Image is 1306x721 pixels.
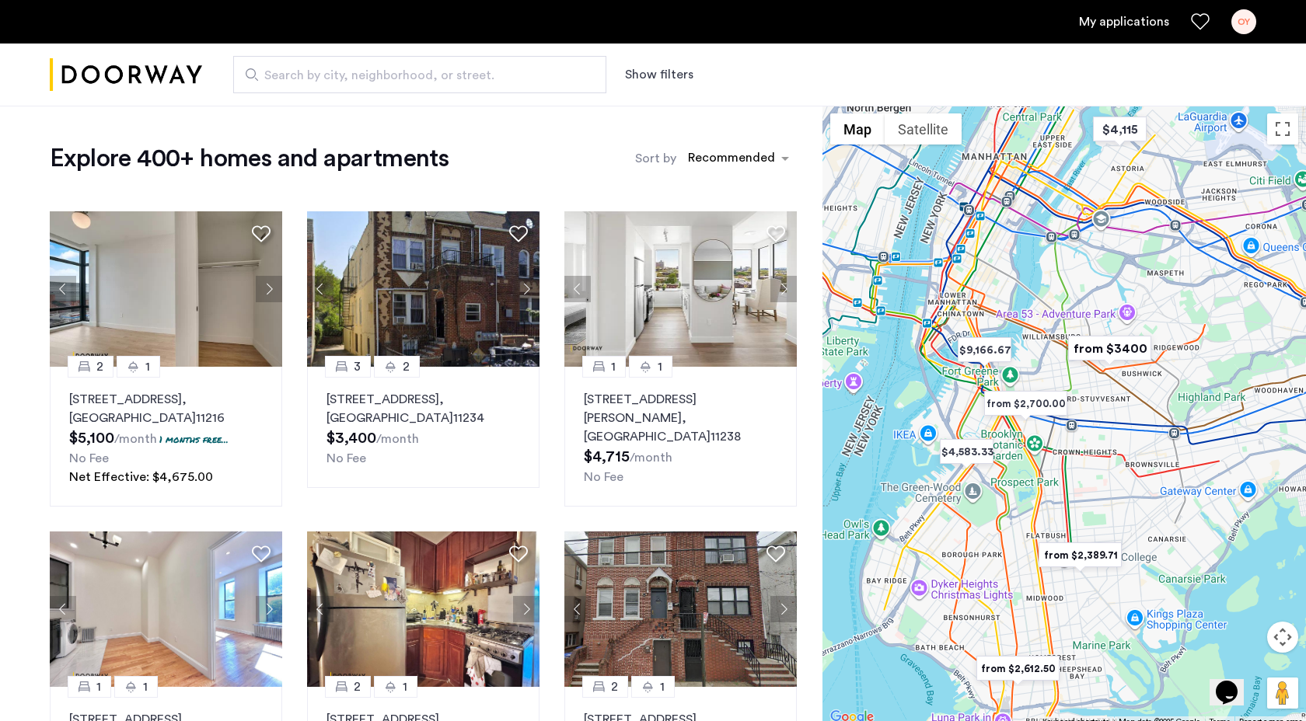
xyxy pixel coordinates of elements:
[635,149,676,168] label: Sort by
[307,531,540,687] img: 360ac8f6-4482-47b0-bc3d-3cb89b569d10_638791359623755990.jpeg
[354,357,361,376] span: 3
[680,145,797,172] ng-select: sort-apartment
[584,390,777,446] p: [STREET_ADDRESS][PERSON_NAME] 11238
[1079,12,1169,31] a: My application
[630,451,672,464] sub: /month
[1267,622,1298,653] button: Map camera controls
[50,46,202,104] a: Cazamio logo
[50,46,202,104] img: logo
[69,390,263,427] p: [STREET_ADDRESS] 11216
[1267,113,1298,145] button: Toggle fullscreen view
[145,357,150,376] span: 1
[934,434,1000,469] div: $4,583.33
[770,276,797,302] button: Next apartment
[114,433,157,445] sub: /month
[159,433,229,446] p: 1 months free...
[143,677,148,696] span: 1
[50,143,449,174] h1: Explore 400+ homes and apartments
[513,596,540,622] button: Next apartment
[564,531,798,687] img: 2016_638484664599997863.jpeg
[564,211,798,367] img: 2016_638666715889771230.jpeg
[256,276,282,302] button: Next apartment
[376,433,419,445] sub: /month
[50,531,283,687] img: 2012_638521835493845862.jpeg
[513,276,540,302] button: Next apartment
[307,367,540,488] a: 32[STREET_ADDRESS], [GEOGRAPHIC_DATA]11234No Fee
[326,390,520,427] p: [STREET_ADDRESS] 11234
[611,357,616,376] span: 1
[96,677,101,696] span: 1
[1231,9,1256,34] div: OY
[50,367,282,507] a: 21[STREET_ADDRESS], [GEOGRAPHIC_DATA]112161 months free...No FeeNet Effective: $4,675.00
[686,148,775,171] div: Recommended
[50,211,283,367] img: 2016_638673975962267132.jpeg
[611,677,618,696] span: 2
[50,276,76,302] button: Previous apartment
[403,357,410,376] span: 2
[625,65,693,84] button: Show or hide filters
[96,357,103,376] span: 2
[354,677,361,696] span: 2
[1210,659,1259,705] iframe: chat widget
[978,386,1074,421] div: from $2,700.00
[885,113,962,145] button: Show satellite imagery
[256,596,282,622] button: Next apartment
[307,276,333,302] button: Previous apartment
[1191,12,1210,31] a: Favorites
[1087,112,1153,147] div: $4,115
[264,66,563,85] span: Search by city, neighborhood, or street.
[564,276,591,302] button: Previous apartment
[564,596,591,622] button: Previous apartment
[307,596,333,622] button: Previous apartment
[1267,677,1298,709] button: Drag Pegman onto the map to open Street View
[233,56,606,93] input: Apartment Search
[584,471,623,483] span: No Fee
[1062,331,1158,366] div: from $3400
[326,430,376,446] span: $3,400
[658,357,662,376] span: 1
[69,430,114,446] span: $5,100
[50,596,76,622] button: Previous apartment
[69,452,109,465] span: No Fee
[660,677,665,696] span: 1
[970,651,1066,686] div: from $2,612.50
[830,113,885,145] button: Show street map
[770,596,797,622] button: Next apartment
[69,471,213,483] span: Net Effective: $4,675.00
[584,449,630,465] span: $4,715
[307,211,540,367] img: 2016_638484540295233130.jpeg
[564,367,797,507] a: 11[STREET_ADDRESS][PERSON_NAME], [GEOGRAPHIC_DATA]11238No Fee
[1032,538,1128,573] div: from $2,389.71
[403,677,407,696] span: 1
[326,452,366,465] span: No Fee
[952,333,1018,367] div: $9,166.67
